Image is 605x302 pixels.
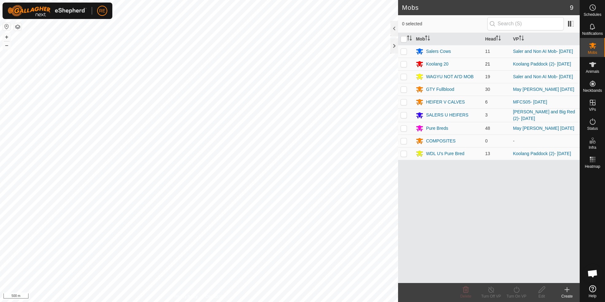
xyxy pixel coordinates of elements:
[485,61,490,66] span: 21
[570,3,573,12] span: 9
[589,294,596,298] span: Help
[485,74,490,79] span: 19
[483,33,510,45] th: Head
[8,5,87,16] img: Gallagher Logo
[485,99,488,104] span: 6
[583,89,602,92] span: Neckbands
[413,33,483,45] th: Mob
[510,33,580,45] th: VP
[3,41,10,49] button: –
[589,108,596,111] span: VPs
[504,293,529,299] div: Turn On VP
[587,127,598,130] span: Status
[426,73,473,80] div: WAGYU NOT AI'D MOB
[14,23,22,31] button: Map Layers
[513,109,575,121] a: [PERSON_NAME] and Big Red (2)- [DATE]
[513,49,573,54] a: Saler and Non AI Mob- [DATE]
[513,126,574,131] a: May [PERSON_NAME] [DATE]
[588,51,597,54] span: Mobs
[426,48,451,55] div: Salers Cows
[513,151,571,156] a: Koolang Paddock (2)- [DATE]
[583,264,602,283] div: Open chat
[513,99,547,104] a: MFCS05- [DATE]
[583,13,601,16] span: Schedules
[485,151,490,156] span: 13
[426,99,465,105] div: HEIFER V CALVES
[519,36,524,41] p-sorticon: Activate to sort
[582,32,603,35] span: Notifications
[478,293,504,299] div: Turn Off VP
[485,126,490,131] span: 48
[513,87,574,92] a: May [PERSON_NAME] [DATE]
[529,293,554,299] div: Edit
[585,165,600,168] span: Heatmap
[426,61,448,67] div: Koolang 20
[426,138,455,144] div: COMPOSITES
[426,112,468,118] div: SALERS U HEIFERS
[3,33,10,41] button: +
[487,17,564,30] input: Search (S)
[589,146,596,149] span: Infra
[485,87,490,92] span: 30
[586,70,599,73] span: Animals
[174,294,198,299] a: Privacy Policy
[426,150,464,157] div: WDL U's Pure Bred
[460,294,471,299] span: Delete
[513,61,571,66] a: Koolang Paddock (2)- [DATE]
[402,4,570,11] h2: Mobs
[510,135,580,147] td: -
[205,294,224,299] a: Contact Us
[402,21,487,27] span: 0 selected
[485,49,490,54] span: 11
[426,86,454,93] div: GTY Fullblood
[485,138,488,143] span: 0
[407,36,412,41] p-sorticon: Activate to sort
[496,36,501,41] p-sorticon: Activate to sort
[485,112,488,117] span: 3
[99,8,105,14] span: RE
[554,293,580,299] div: Create
[513,74,573,79] a: Saler and Non AI Mob- [DATE]
[425,36,430,41] p-sorticon: Activate to sort
[580,283,605,300] a: Help
[3,23,10,30] button: Reset Map
[426,125,448,132] div: Pure Breds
